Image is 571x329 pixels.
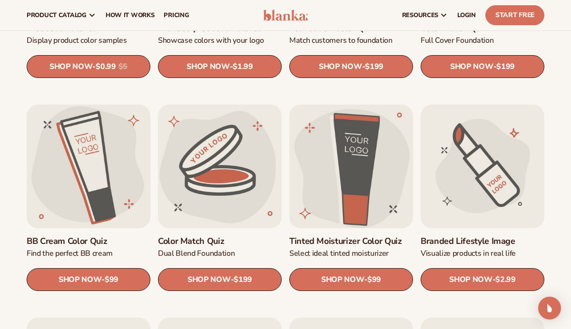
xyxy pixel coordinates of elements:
[187,62,229,71] span: SHOP NOW
[96,62,116,71] span: $0.99
[105,275,118,284] span: $99
[449,275,492,284] span: SHOP NOW
[59,275,101,284] span: SHOP NOW
[421,268,544,291] a: SHOP NOW- $2.99
[27,268,150,291] a: SHOP NOW- $99
[319,62,362,71] span: SHOP NOW
[158,268,282,291] a: SHOP NOW- $199
[118,62,128,71] s: $5
[421,23,544,34] a: Color Match Quiz
[106,11,155,19] span: How It Works
[289,55,413,78] a: SHOP NOW- $199
[421,236,544,247] a: Branded Lifestyle Image
[27,11,87,19] span: product catalog
[158,55,282,78] a: SHOP NOW- $1.99
[49,62,92,71] span: SHOP NOW
[187,275,230,284] span: SHOP NOW
[164,11,189,19] span: pricing
[289,236,413,247] a: Tinted Moisturizer Color Quiz
[158,23,282,34] a: Branded product swatches
[234,275,252,284] span: $199
[457,11,476,19] span: LOGIN
[289,268,413,291] a: SHOP NOW- $99
[263,10,308,21] img: logo
[27,23,150,34] a: Product Swatches
[402,11,438,19] span: resources
[27,55,150,78] a: SHOP NOW- $0.99 $5
[158,236,282,247] a: Color Match Quiz
[321,275,364,284] span: SHOP NOW
[289,23,413,34] a: Foundation Color Quiz
[367,275,381,284] span: $99
[421,55,544,78] a: SHOP NOW- $199
[538,297,561,319] div: Open Intercom Messenger
[233,62,253,71] span: $1.99
[496,62,515,71] span: $199
[485,5,544,25] a: Start Free
[365,62,384,71] span: $199
[27,236,150,247] a: BB Cream Color Quiz
[450,62,493,71] span: SHOP NOW
[495,275,515,284] span: $2.99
